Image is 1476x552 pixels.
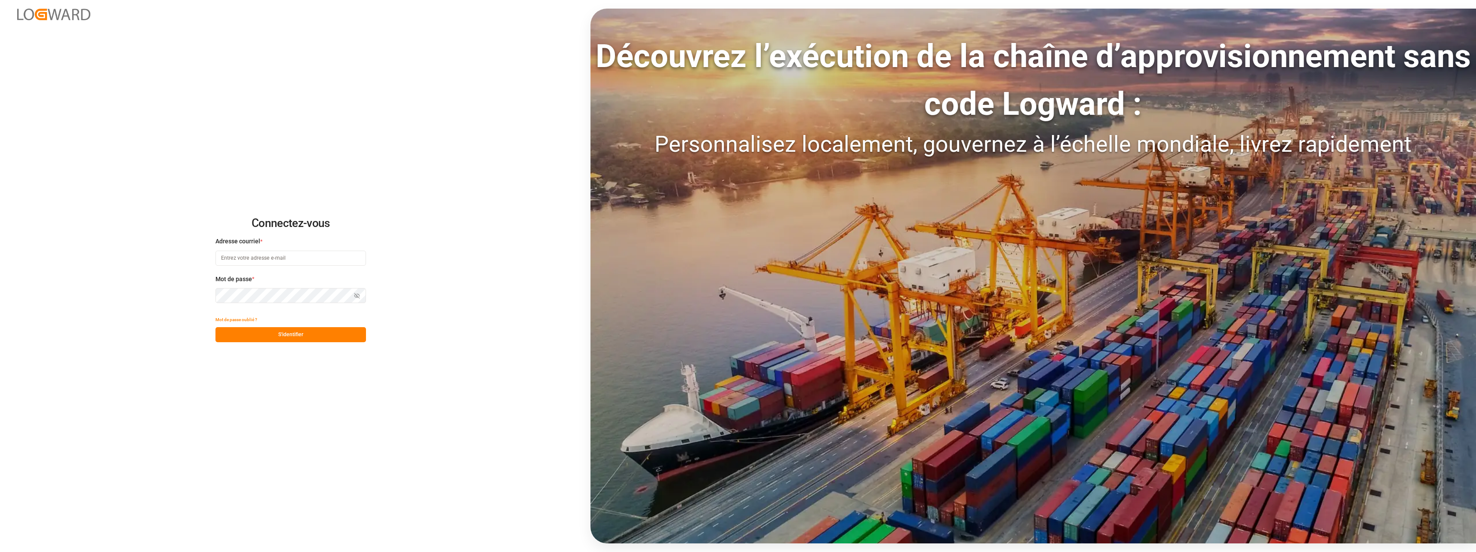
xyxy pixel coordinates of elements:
img: Logward_new_orange.png [17,9,90,20]
h2: Connectez-vous [215,210,366,237]
div: Personnalisez localement, gouvernez à l’échelle mondiale, livrez rapidement [590,128,1476,161]
div: Découvrez l’exécution de la chaîne d’approvisionnement sans code Logward : [590,32,1476,128]
button: S'identifier [215,327,366,342]
span: Adresse courriel [215,237,260,246]
button: Mot de passe oublié ? [215,312,257,327]
span: Mot de passe [215,275,252,284]
input: Entrez votre adresse e-mail [215,251,366,266]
